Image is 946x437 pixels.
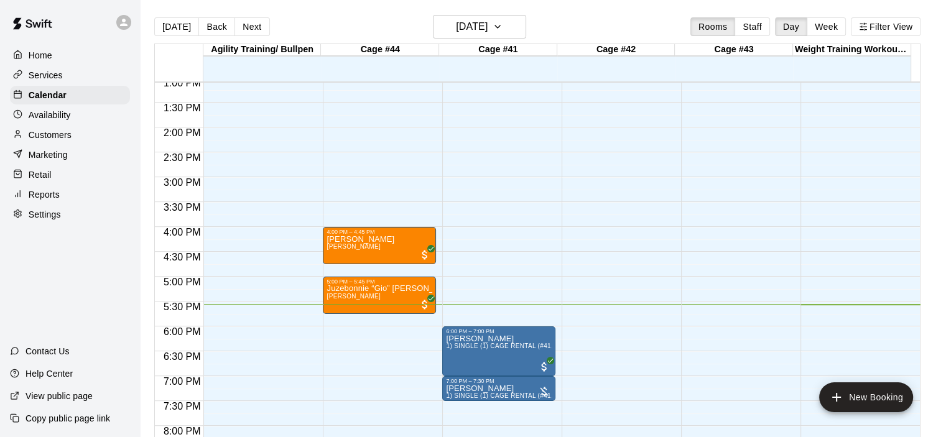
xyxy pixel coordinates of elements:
[29,109,71,121] p: Availability
[26,390,93,402] p: View public page
[10,66,130,85] a: Services
[10,145,130,164] a: Marketing
[160,326,204,337] span: 6:00 PM
[327,293,381,300] span: [PERSON_NAME]
[160,152,204,163] span: 2:30 PM
[793,44,911,56] div: Weight Training Workout Area
[439,44,557,56] div: Cage #41
[160,351,204,362] span: 6:30 PM
[29,129,72,141] p: Customers
[557,44,675,56] div: Cage #42
[327,278,432,285] div: 5:00 PM – 5:45 PM
[456,18,488,35] h6: [DATE]
[29,69,63,81] p: Services
[327,243,381,250] span: [PERSON_NAME]
[160,78,204,88] span: 1:00 PM
[323,227,436,264] div: 4:00 PM – 4:45 PM: Kevin Keller
[29,49,52,62] p: Home
[29,149,68,161] p: Marketing
[198,17,235,36] button: Back
[442,376,555,401] div: 7:00 PM – 7:30 PM: Quinton Brown
[446,343,579,349] span: 1) SINGLE (1) CAGE RENTAL (#41,#42,#43)
[433,15,526,39] button: [DATE]
[160,426,204,436] span: 8:00 PM
[419,249,431,261] span: All customers have paid
[160,103,204,113] span: 1:30 PM
[446,378,552,384] div: 7:00 PM – 7:30 PM
[29,208,61,221] p: Settings
[735,17,770,36] button: Staff
[29,168,52,181] p: Retail
[10,106,130,124] a: Availability
[29,89,67,101] p: Calendar
[10,86,130,104] a: Calendar
[26,412,110,425] p: Copy public page link
[160,401,204,412] span: 7:30 PM
[160,376,204,387] span: 7:00 PM
[160,227,204,237] span: 4:00 PM
[234,17,269,36] button: Next
[446,328,552,334] div: 6:00 PM – 7:00 PM
[160,277,204,287] span: 5:00 PM
[10,185,130,204] a: Reports
[775,17,807,36] button: Day
[154,17,199,36] button: [DATE]
[160,177,204,188] span: 3:00 PM
[819,382,913,412] button: add
[442,326,555,376] div: 6:00 PM – 7:00 PM: Ryan Heitman
[538,361,550,373] span: All customers have paid
[675,44,793,56] div: Cage #43
[446,392,579,399] span: 1) SINGLE (1) CAGE RENTAL (#41,#42,#43)
[26,345,70,357] p: Contact Us
[160,202,204,213] span: 3:30 PM
[807,17,846,36] button: Week
[203,44,322,56] div: Agility Training/ Bullpen
[323,277,436,314] div: 5:00 PM – 5:45 PM: Kevin Keller
[26,367,73,380] p: Help Center
[327,229,432,235] div: 4:00 PM – 4:45 PM
[321,44,439,56] div: Cage #44
[160,301,204,312] span: 5:30 PM
[160,127,204,138] span: 2:00 PM
[10,126,130,144] a: Customers
[10,46,130,65] a: Home
[690,17,735,36] button: Rooms
[29,188,60,201] p: Reports
[851,17,920,36] button: Filter View
[419,298,431,311] span: All customers have paid
[10,165,130,184] a: Retail
[10,205,130,224] a: Settings
[160,252,204,262] span: 4:30 PM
